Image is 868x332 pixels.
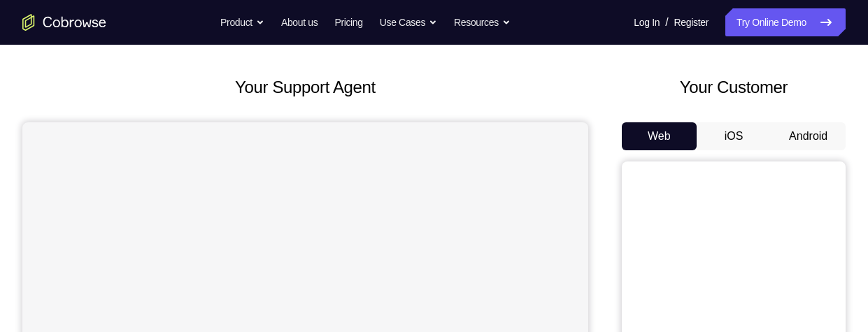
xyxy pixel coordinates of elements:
a: Go to the home page [22,14,106,31]
button: iOS [697,122,771,150]
button: Web [622,122,697,150]
button: Product [220,8,264,36]
h2: Your Customer [622,75,846,100]
button: Android [771,122,846,150]
button: Resources [454,8,511,36]
a: Pricing [334,8,362,36]
a: About us [281,8,318,36]
button: Use Cases [380,8,437,36]
a: Log In [634,8,660,36]
span: / [665,14,668,31]
h2: Your Support Agent [22,75,588,100]
a: Try Online Demo [725,8,846,36]
a: Register [674,8,709,36]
